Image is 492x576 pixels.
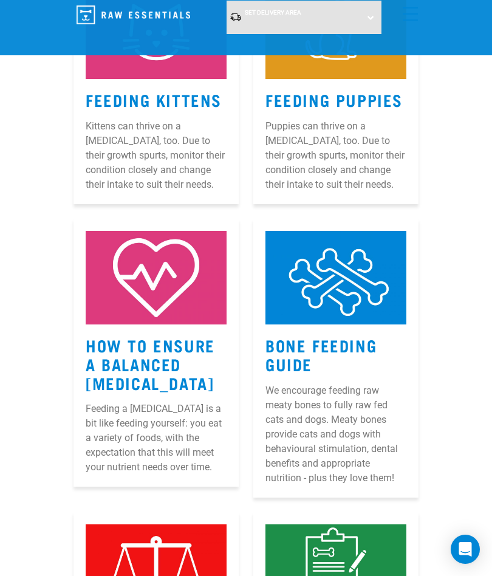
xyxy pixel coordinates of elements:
[86,340,215,386] a: How to Ensure a Balanced [MEDICAL_DATA]
[86,95,222,104] a: Feeding Kittens
[245,9,301,16] span: Set Delivery Area
[86,402,227,475] p: Feeding a [MEDICAL_DATA] is a bit like feeding yourself: you eat a variety of foods, with the exp...
[265,119,406,192] p: Puppies can thrive on a [MEDICAL_DATA], too. Due to their growth spurts, monitor their condition ...
[265,231,406,325] img: 6.jpg
[451,535,480,564] div: Open Intercom Messenger
[265,95,403,104] a: Feeding Puppies
[77,5,190,24] img: Raw Essentials Logo
[86,231,227,325] img: 5.jpg
[86,119,227,192] p: Kittens can thrive on a [MEDICAL_DATA], too. Due to their growth spurts, monitor their condition ...
[230,12,242,22] img: van-moving.png
[265,340,377,368] a: Bone Feeding Guide
[265,383,406,485] p: We encourage feeding raw meaty bones to fully raw fed cats and dogs. Meaty bones provide cats and...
